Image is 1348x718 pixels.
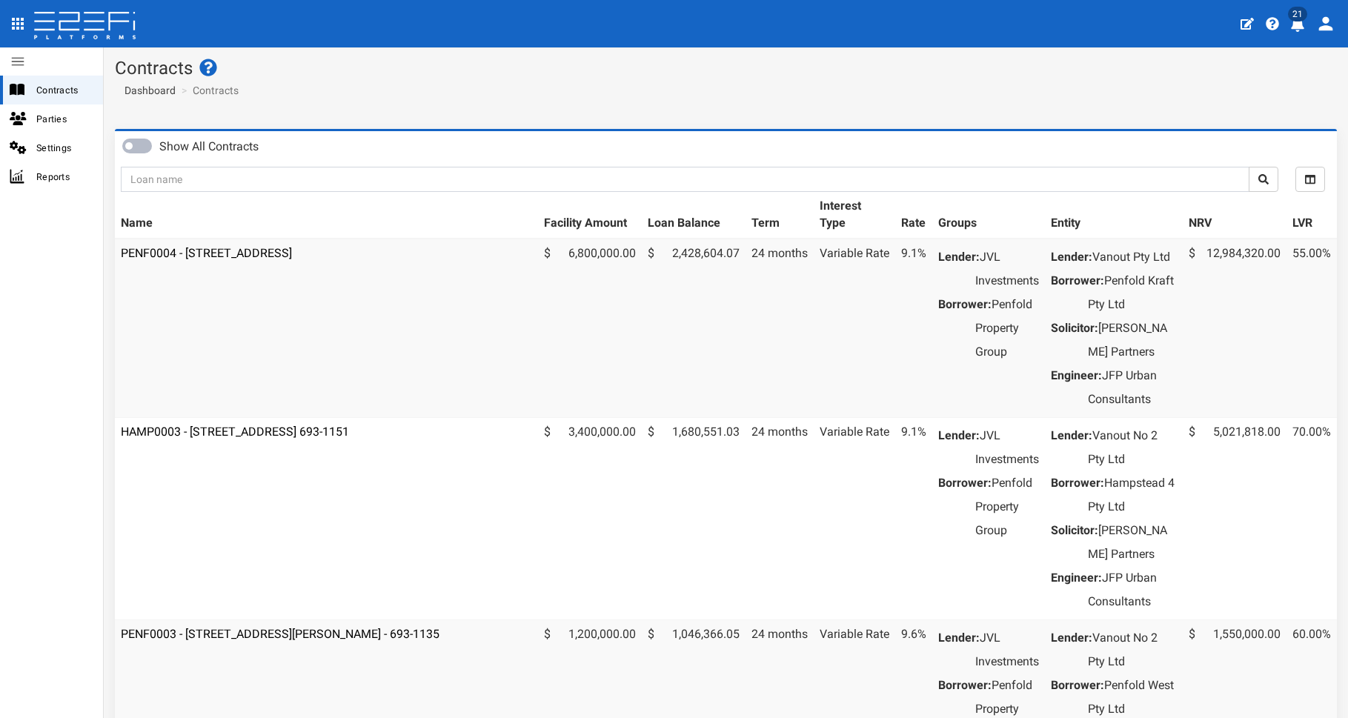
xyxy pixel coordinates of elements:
a: HAMP0003 - [STREET_ADDRESS] 693-1151 [121,425,349,439]
dd: Vanout No 2 Pty Ltd [1088,424,1177,471]
td: Variable Rate [814,417,895,619]
td: 70.00% [1286,417,1337,619]
td: 55.00% [1286,239,1337,418]
label: Show All Contracts [159,139,259,156]
span: Settings [36,139,91,156]
dd: JVL Investments [975,424,1039,471]
th: Groups [932,192,1045,239]
a: PENF0004 - [STREET_ADDRESS] [121,246,292,260]
dd: Penfold Property Group [975,293,1039,364]
dt: Borrower: [1051,674,1104,697]
dt: Lender: [1051,424,1092,448]
dd: Vanout Pty Ltd [1088,245,1177,269]
td: 12,984,320.00 [1183,239,1286,418]
th: Entity [1045,192,1183,239]
dt: Lender: [938,626,980,650]
input: Loan name [121,167,1249,192]
dd: [PERSON_NAME] Partners [1088,519,1177,566]
td: 24 months [746,417,814,619]
dt: Borrower: [938,674,992,697]
dt: Borrower: [1051,269,1104,293]
dd: JVL Investments [975,245,1039,293]
dt: Lender: [938,424,980,448]
dt: Borrower: [938,293,992,316]
th: Facility Amount [538,192,642,239]
th: LVR [1286,192,1337,239]
dt: Engineer: [1051,566,1102,590]
th: Name [115,192,538,239]
td: 2,428,604.07 [642,239,746,418]
dt: Engineer: [1051,364,1102,388]
dd: Penfold Property Group [975,471,1039,542]
td: 1,680,551.03 [642,417,746,619]
dd: Vanout No 2 Pty Ltd [1088,626,1177,674]
a: Dashboard [119,83,176,98]
dd: Penfold Kraft Pty Ltd [1088,269,1177,316]
a: PENF0003 - [STREET_ADDRESS][PERSON_NAME] - 693-1135 [121,627,439,641]
li: Contracts [178,83,239,98]
dd: JVL Investments [975,626,1039,674]
td: 9.1% [895,239,932,418]
dt: Lender: [1051,245,1092,269]
dd: JFP Urban Consultants [1088,566,1177,614]
th: Rate [895,192,932,239]
dt: Solicitor: [1051,519,1098,542]
h1: Contracts [115,59,1337,78]
span: Reports [36,168,91,185]
span: Dashboard [119,84,176,96]
td: 9.1% [895,417,932,619]
dd: Hampstead 4 Pty Ltd [1088,471,1177,519]
dt: Lender: [938,245,980,269]
dd: [PERSON_NAME] Partners [1088,316,1177,364]
dt: Borrower: [1051,471,1104,495]
td: 24 months [746,239,814,418]
th: Loan Balance [642,192,746,239]
td: 5,021,818.00 [1183,417,1286,619]
th: Term [746,192,814,239]
dt: Solicitor: [1051,316,1098,340]
dt: Borrower: [938,471,992,495]
td: 6,800,000.00 [538,239,642,418]
dd: JFP Urban Consultants [1088,364,1177,411]
th: NRV [1183,192,1286,239]
td: Variable Rate [814,239,895,418]
th: Interest Type [814,192,895,239]
span: Parties [36,110,91,127]
td: 3,400,000.00 [538,417,642,619]
span: Contracts [36,82,91,99]
dt: Lender: [1051,626,1092,650]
